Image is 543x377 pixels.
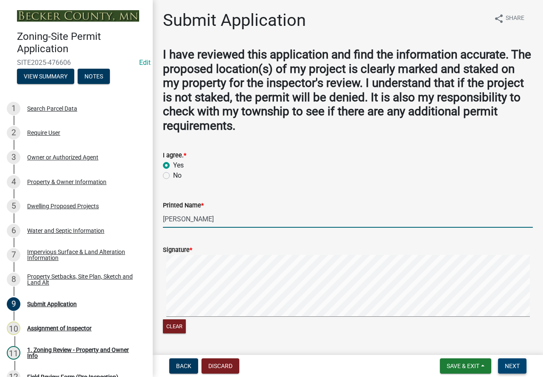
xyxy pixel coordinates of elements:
[27,179,106,185] div: Property & Owner Information
[27,249,139,261] div: Impervious Surface & Land Alteration Information
[173,170,182,181] label: No
[7,321,20,335] div: 10
[202,358,239,374] button: Discard
[487,10,531,27] button: shareShare
[17,59,136,67] span: SITE2025-476606
[7,175,20,189] div: 4
[17,69,74,84] button: View Summary
[139,59,151,67] wm-modal-confirm: Edit Application Number
[447,363,479,369] span: Save & Exit
[27,106,77,112] div: Search Parcel Data
[169,358,198,374] button: Back
[139,59,151,67] a: Edit
[163,47,531,133] strong: I have reviewed this application and find the information accurate. The proposed location(s) of m...
[7,346,20,360] div: 11
[163,319,186,333] button: Clear
[7,297,20,311] div: 9
[27,228,104,234] div: Water and Septic Information
[7,102,20,115] div: 1
[7,273,20,286] div: 8
[27,154,98,160] div: Owner or Authorized Agent
[163,247,192,253] label: Signature
[27,274,139,285] div: Property Setbacks, Site Plan, Sketch and Land Alt
[494,14,504,24] i: share
[498,358,526,374] button: Next
[27,325,92,331] div: Assignment of Inspector
[17,10,139,22] img: Becker County, Minnesota
[7,126,20,140] div: 2
[7,248,20,262] div: 7
[7,151,20,164] div: 3
[163,10,306,31] h1: Submit Application
[17,31,146,55] h4: Zoning-Site Permit Application
[27,301,77,307] div: Submit Application
[440,358,491,374] button: Save & Exit
[506,14,524,24] span: Share
[7,199,20,213] div: 5
[163,153,186,159] label: I agree.
[78,69,110,84] button: Notes
[163,203,204,209] label: Printed Name
[176,363,191,369] span: Back
[27,130,60,136] div: Require User
[78,73,110,80] wm-modal-confirm: Notes
[27,347,139,359] div: 1. Zoning Review - Property and Owner Info
[27,203,99,209] div: Dwelling Proposed Projects
[17,73,74,80] wm-modal-confirm: Summary
[173,160,184,170] label: Yes
[505,363,520,369] span: Next
[7,224,20,237] div: 6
